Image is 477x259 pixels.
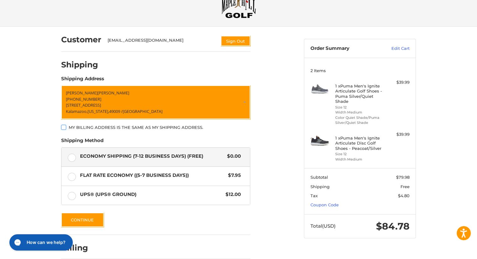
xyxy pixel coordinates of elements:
[385,131,410,138] div: $39.99
[225,172,241,179] span: $7.95
[80,153,224,160] span: Economy Shipping (7-12 Business Days) (Free)
[310,202,339,207] a: Coupon Code
[335,135,383,151] h4: 1 x Puma Men's Ignite Articulate Disc Golf Shoes - Peacoat/Silver
[310,45,378,52] h3: Order Summary
[61,85,250,119] a: Enter or select a different address
[61,60,98,70] h2: Shipping
[66,96,101,102] span: [PHONE_NUMBER]
[6,232,74,253] iframe: Gorgias live chat messenger
[376,220,410,232] span: $84.78
[310,175,328,180] span: Subtotal
[61,243,98,253] h2: Billing
[61,137,103,147] legend: Shipping Method
[66,90,98,96] span: [PERSON_NAME]
[378,45,410,52] a: Edit Cart
[400,184,410,189] span: Free
[123,108,162,114] span: [GEOGRAPHIC_DATA]
[80,191,223,198] span: UPS® (UPS® Ground)
[222,191,241,198] span: $12.00
[109,108,123,114] span: 49009 /
[335,115,383,125] li: Color Quiet Shade/Puma Silver/Quiet Shade
[224,153,241,160] span: $0.00
[61,35,101,45] h2: Customer
[61,213,104,227] button: Continue
[87,108,109,114] span: [US_STATE],
[335,110,383,115] li: Width Medium
[396,175,410,180] span: $79.98
[98,90,129,96] span: [PERSON_NAME]
[66,102,101,108] span: [STREET_ADDRESS]
[108,37,215,46] div: [EMAIL_ADDRESS][DOMAIN_NAME]
[385,79,410,86] div: $39.99
[61,75,104,85] legend: Shipping Address
[335,83,383,104] h4: 1 x Puma Men's Ignite Articulate Golf Shoes - Puma Silver/Quiet Shade
[335,157,383,162] li: Width Medium
[80,172,225,179] span: Flat Rate Economy ((5-7 Business Days))
[398,193,410,198] span: $4.80
[310,68,410,73] h3: 2 Items
[310,223,336,229] span: Total (USD)
[335,105,383,110] li: Size 12
[310,193,318,198] span: Tax
[66,108,87,114] span: Kalamazoo,
[335,151,383,157] li: Size 12
[61,125,250,130] label: My billing address is the same as my shipping address.
[221,36,250,46] button: Sign Out
[310,184,330,189] span: Shipping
